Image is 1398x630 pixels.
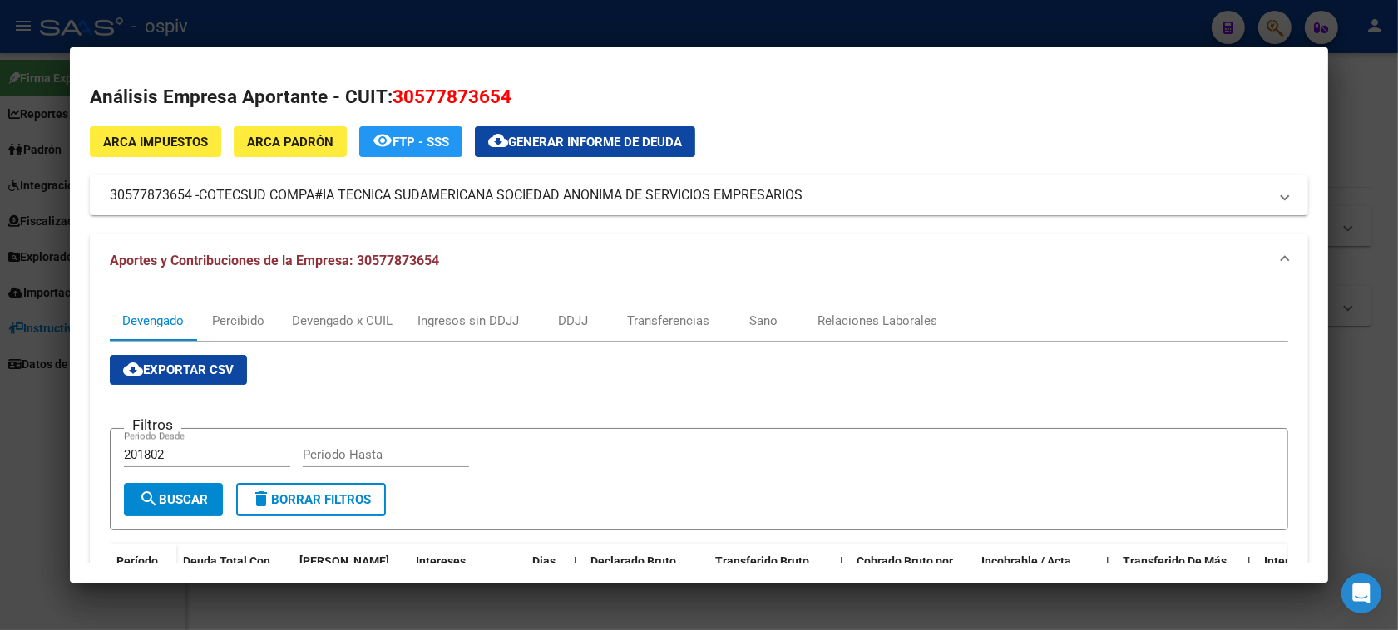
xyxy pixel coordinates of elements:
[715,554,809,587] span: Transferido Bruto ARCA
[124,483,223,516] button: Buscar
[124,416,181,434] h3: Filtros
[90,126,221,157] button: ARCA Impuestos
[251,492,371,507] span: Borrar Filtros
[1264,554,1360,587] span: Interés Aporte cobrado por ARCA
[247,135,333,150] span: ARCA Padrón
[857,554,953,587] span: Cobrado Bruto por Fiscalización
[293,544,409,617] datatable-header-cell: Deuda Bruta Neto de Fiscalización e Incobrable
[123,362,234,377] span: Exportar CSV
[981,554,1071,587] span: Incobrable / Acta virtual
[818,312,937,330] div: Relaciones Laborales
[409,544,526,617] datatable-header-cell: Intereses
[110,355,247,385] button: Exportar CSV
[1106,554,1109,568] span: |
[110,253,439,268] span: Aportes y Contribuciones de la Empresa: 30577873654
[122,312,184,330] div: Devengado
[176,544,293,617] datatable-header-cell: Deuda Total Con Intereses
[103,135,208,150] span: ARCA Impuestos
[393,86,511,107] span: 30577873654
[488,130,508,150] mat-icon: cloud_download
[212,312,264,330] div: Percibido
[475,126,695,157] button: Generar informe de deuda
[975,544,1099,617] datatable-header-cell: Incobrable / Acta virtual
[110,185,1268,205] mat-panel-title: 30577873654 -
[199,185,803,205] span: COTECSUD COMPA#IA TECNICA SUDAMERICANA SOCIEDAD ANONIMA DE SERVICIOS EMPRESARIOS
[123,359,143,379] mat-icon: cloud_download
[236,483,386,516] button: Borrar Filtros
[251,489,271,509] mat-icon: delete
[567,544,584,617] datatable-header-cell: |
[417,312,519,330] div: Ingresos sin DDJJ
[292,312,393,330] div: Devengado x CUIL
[1241,544,1257,617] datatable-header-cell: |
[90,175,1308,215] mat-expansion-panel-header: 30577873654 -COTECSUD COMPA#IA TECNICA SUDAMERICANA SOCIEDAD ANONIMA DE SERVICIOS EMPRESARIOS
[627,312,709,330] div: Transferencias
[359,126,462,157] button: FTP - SSS
[709,544,833,617] datatable-header-cell: Transferido Bruto ARCA
[116,554,158,568] span: Período
[90,83,1308,111] h2: Análisis Empresa Aportante - CUIT:
[558,312,588,330] div: DDJJ
[1116,544,1241,617] datatable-header-cell: Transferido De Más
[183,554,270,587] span: Deuda Total Con Intereses
[139,492,208,507] span: Buscar
[373,130,393,150] mat-icon: remove_red_eye
[574,554,577,568] span: |
[584,544,709,617] datatable-header-cell: Declarado Bruto ARCA
[234,126,347,157] button: ARCA Padrón
[1257,544,1382,617] datatable-header-cell: Interés Aporte cobrado por ARCA
[299,554,394,606] span: [PERSON_NAME] de Fiscalización e Incobrable
[1341,573,1381,613] div: Open Intercom Messenger
[590,554,676,587] span: Declarado Bruto ARCA
[393,135,449,150] span: FTP - SSS
[1123,554,1227,568] span: Transferido De Más
[90,234,1308,288] mat-expansion-panel-header: Aportes y Contribuciones de la Empresa: 30577873654
[416,554,466,568] span: Intereses
[110,544,176,613] datatable-header-cell: Período
[1099,544,1116,617] datatable-header-cell: |
[532,554,556,568] span: Dias
[1247,554,1251,568] span: |
[850,544,975,617] datatable-header-cell: Cobrado Bruto por Fiscalización
[749,312,778,330] div: Sano
[139,489,159,509] mat-icon: search
[526,544,567,617] datatable-header-cell: Dias
[840,554,843,568] span: |
[508,135,682,150] span: Generar informe de deuda
[833,544,850,617] datatable-header-cell: |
